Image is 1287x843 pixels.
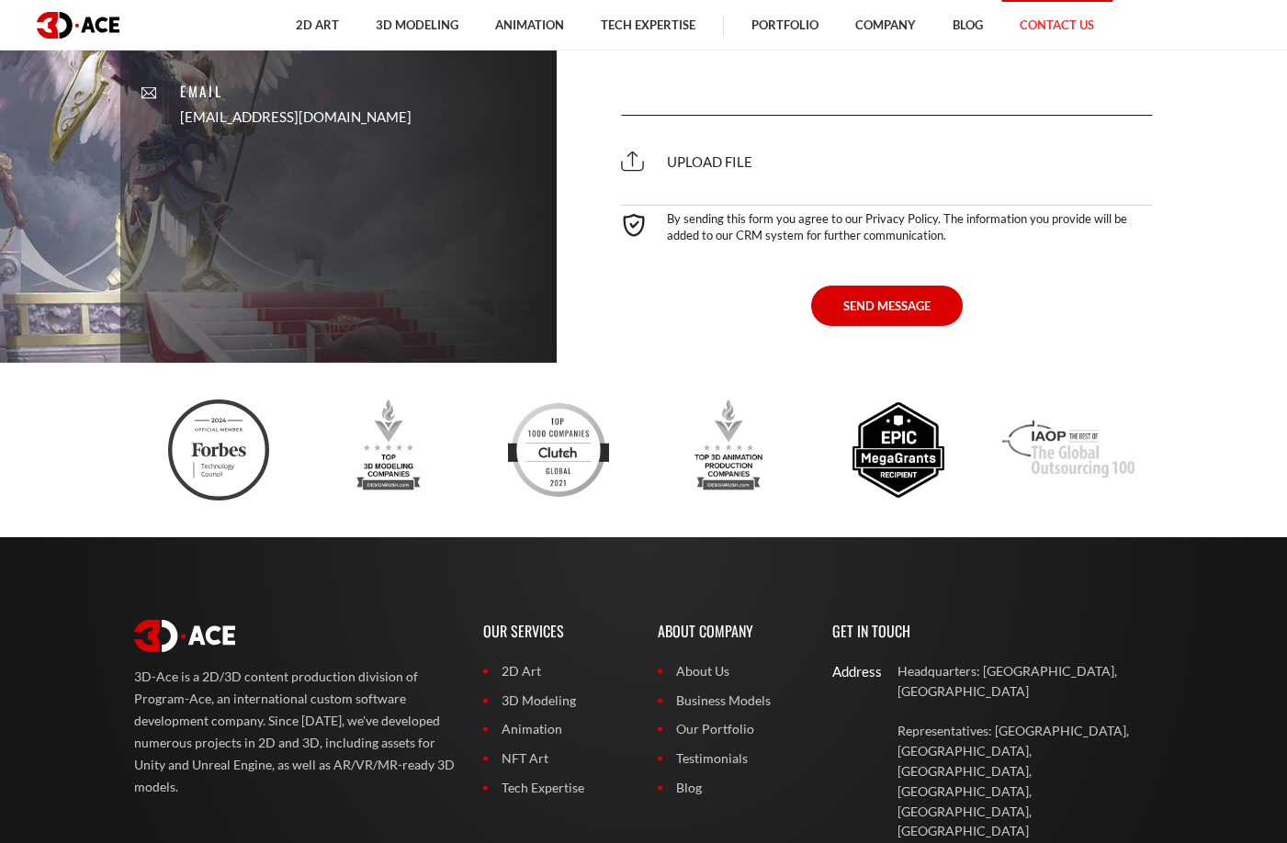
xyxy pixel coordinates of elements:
a: Tech Expertise [483,778,630,798]
img: Top 3d modeling companies designrush award 2023 [338,399,439,500]
a: Business Models [658,691,805,711]
div: By sending this form you agree to our Privacy Policy. The information you provide will be added t... [621,205,1154,243]
a: 2D Art [483,661,630,681]
img: logo dark [37,12,119,39]
a: NFT Art [483,748,630,769]
p: Get In Touch [832,601,1154,661]
p: About Company [658,601,805,661]
img: Ftc badge 3d ace 2024 [168,399,269,500]
span: Upload file [621,153,752,170]
img: Epic megagrants recipient [848,399,949,500]
img: Iaop award [1002,399,1135,500]
a: Testimonials [658,748,805,769]
a: Blog [658,778,805,798]
img: logo white [134,620,235,653]
p: Headquarters: [GEOGRAPHIC_DATA], [GEOGRAPHIC_DATA] [898,661,1154,702]
p: Representatives: [GEOGRAPHIC_DATA], [GEOGRAPHIC_DATA], [GEOGRAPHIC_DATA], [GEOGRAPHIC_DATA], [GEO... [898,721,1154,841]
a: Our Portfolio [658,719,805,739]
a: 3D Modeling [483,691,630,711]
a: [EMAIL_ADDRESS][DOMAIN_NAME] [180,107,412,129]
div: Address [832,661,863,682]
img: Clutch top developers [508,399,609,500]
p: Email [180,81,412,102]
img: Top 3d animation production companies designrush 2023 [678,399,779,500]
a: About Us [658,661,805,681]
button: SEND MESSAGE [811,286,963,326]
a: Headquarters: [GEOGRAPHIC_DATA], [GEOGRAPHIC_DATA] Representatives: [GEOGRAPHIC_DATA], [GEOGRAPHI... [898,661,1154,841]
a: Animation [483,719,630,739]
p: Our Services [483,601,630,661]
p: 3D-Ace is a 2D/3D content production division of Program-Ace, an international custom software de... [134,666,456,798]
